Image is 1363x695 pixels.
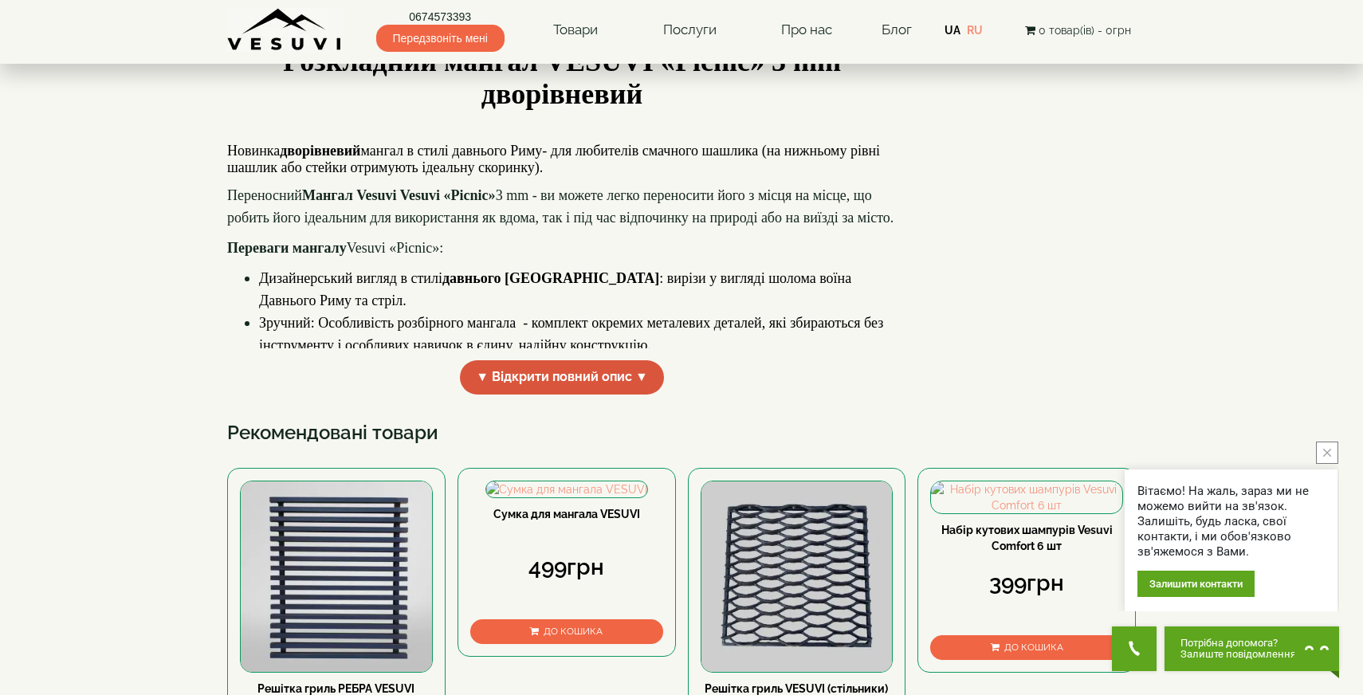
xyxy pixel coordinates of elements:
[967,24,983,37] a: RU
[1112,626,1157,671] button: Get Call button
[1316,442,1338,464] button: close button
[470,552,663,583] div: 499грн
[259,270,851,308] span: Дизайнерський вигляд в стилі : вирізи у вигляді шолома воїна Давнього Риму та стріл.
[227,187,302,203] span: Переносний
[705,682,888,695] a: Решітка гриль VESUVI (стільники)
[257,682,414,695] a: Решітка гриль РЕБРА VESUVI
[537,12,614,49] a: Товари
[302,187,496,203] span: Мангал Vesuvi Vesuvi «Picnic»
[930,567,1123,599] div: 399грн
[227,240,347,256] span: Переваги мангалу
[486,481,647,497] img: Сумка для мангала VESUVI
[227,143,880,175] span: Новинка мангал в стилі давнього Риму- для любителів смачного шашлика (на нижньому рівні шашлик аб...
[227,422,1136,443] h3: Рекомендовані товари
[227,8,343,52] img: Завод VESUVI
[647,12,733,49] a: Послуги
[227,187,894,226] span: 3 mm - ви можете легко переносити його з місця на місце, що робить його ідеальним для використанн...
[945,24,960,37] a: UA
[1137,484,1325,560] div: Вітаємо! На жаль, зараз ми не можемо вийти на зв'язок. Залишіть, будь ласка, свої контакти, і ми ...
[1180,638,1296,649] span: Потрібна допомога?
[1020,22,1136,39] button: 0 товар(ів) - 0грн
[882,22,912,37] a: Блог
[1137,571,1255,597] div: Залишити контакти
[280,143,360,159] span: дворівневий
[1165,626,1339,671] button: Chat button
[701,481,893,673] img: Решітка гриль VESUVI (стільники)
[470,619,663,644] button: До кошика
[283,45,841,110] b: Розкладний мангал VESUVI «Picnic» 3 mm дворівневий
[376,25,505,52] span: Передзвоніть мені
[941,524,1113,552] a: Набір кутових шампурів Vesuvi Comfort 6 шт
[241,481,432,673] img: Решітка гриль РЕБРА VESUVI
[376,9,505,25] a: 0674573393
[442,270,659,286] span: давнього [GEOGRAPHIC_DATA]
[1039,24,1131,37] span: 0 товар(ів) - 0грн
[347,240,444,256] span: Vesuvi «Picnic»:
[765,12,848,49] a: Про нас
[460,360,664,395] span: ▼ Відкрити повний опис ▼
[1180,649,1296,660] span: Залиште повідомлення
[930,635,1123,660] button: До кошика
[544,626,603,637] span: До кошика
[259,315,883,353] span: Зручний: Особливість розбірного мангала - комплект окремих металевих деталей, які збираються без ...
[1004,642,1063,653] span: До кошика
[931,481,1122,513] img: Набір кутових шампурів Vesuvi Comfort 6 шт
[493,508,640,520] a: Сумка для мангала VESUVI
